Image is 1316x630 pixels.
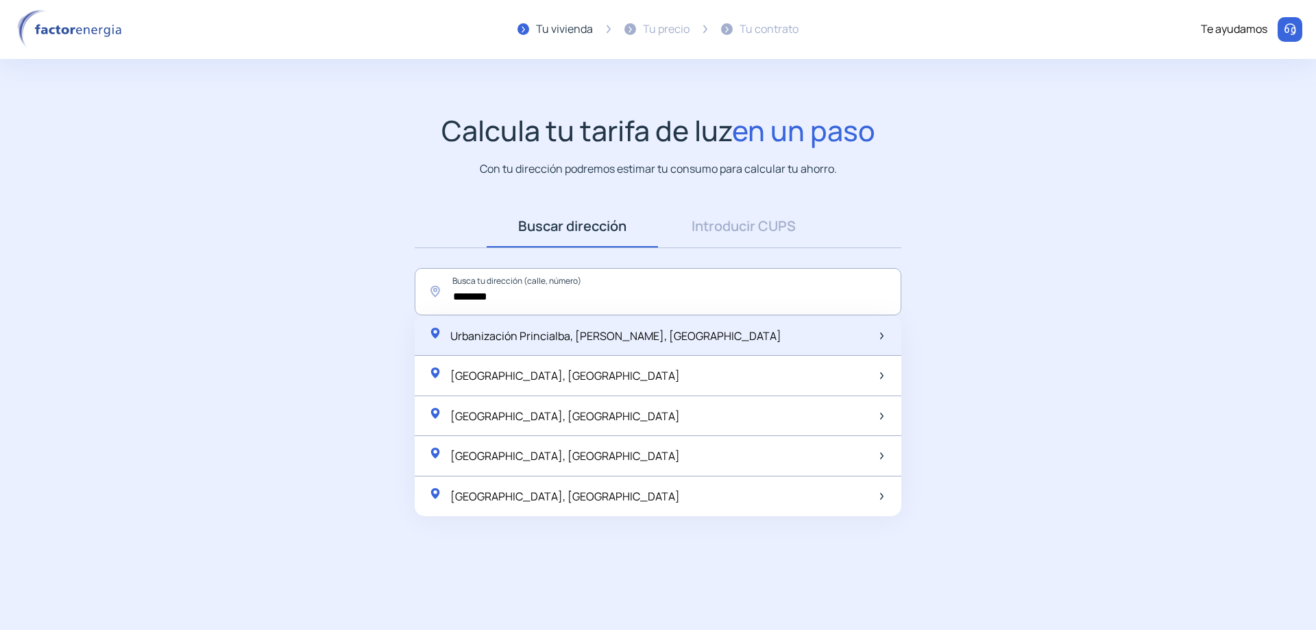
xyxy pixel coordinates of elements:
[880,372,884,379] img: arrow-next-item.svg
[880,332,884,339] img: arrow-next-item.svg
[658,205,829,247] a: Introducir CUPS
[1283,23,1297,36] img: llamar
[880,452,884,459] img: arrow-next-item.svg
[450,368,680,383] span: [GEOGRAPHIC_DATA], [GEOGRAPHIC_DATA]
[428,446,442,460] img: location-pin-green.svg
[732,111,875,149] span: en un paso
[643,21,690,38] div: Tu precio
[428,407,442,420] img: location-pin-green.svg
[450,328,781,343] span: Urbanización Princialba, [PERSON_NAME], [GEOGRAPHIC_DATA]
[480,160,837,178] p: Con tu dirección podremos estimar tu consumo para calcular tu ahorro.
[880,413,884,420] img: arrow-next-item.svg
[441,114,875,147] h1: Calcula tu tarifa de luz
[450,489,680,504] span: [GEOGRAPHIC_DATA], [GEOGRAPHIC_DATA]
[428,366,442,380] img: location-pin-green.svg
[450,409,680,424] span: [GEOGRAPHIC_DATA], [GEOGRAPHIC_DATA]
[14,10,130,49] img: logo factor
[536,21,593,38] div: Tu vivienda
[428,326,442,340] img: location-pin-green.svg
[740,21,799,38] div: Tu contrato
[1201,21,1267,38] div: Te ayudamos
[487,205,658,247] a: Buscar dirección
[450,448,680,463] span: [GEOGRAPHIC_DATA], [GEOGRAPHIC_DATA]
[428,487,442,500] img: location-pin-green.svg
[880,493,884,500] img: arrow-next-item.svg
